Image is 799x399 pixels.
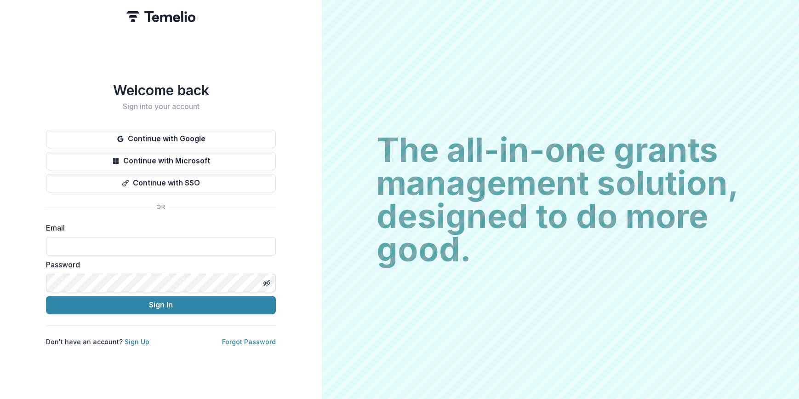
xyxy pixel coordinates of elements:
[46,337,149,347] p: Don't have an account?
[46,174,276,192] button: Continue with SSO
[46,82,276,98] h1: Welcome back
[46,102,276,111] h2: Sign into your account
[259,276,274,290] button: Toggle password visibility
[222,338,276,346] a: Forgot Password
[46,259,270,270] label: Password
[46,296,276,314] button: Sign In
[125,338,149,346] a: Sign Up
[126,11,195,22] img: Temelio
[46,130,276,148] button: Continue with Google
[46,222,270,233] label: Email
[46,152,276,170] button: Continue with Microsoft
